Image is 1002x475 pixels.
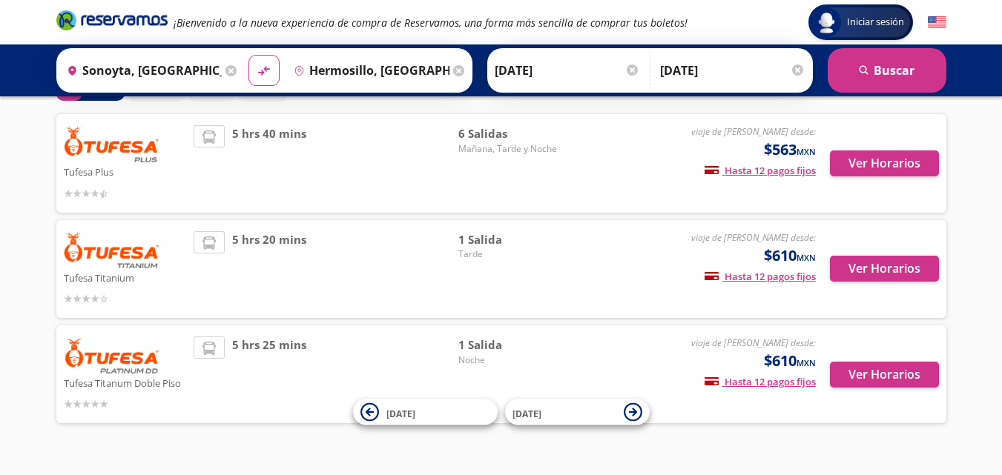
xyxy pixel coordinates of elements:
[797,252,816,263] small: MXN
[56,9,168,36] a: Brand Logo
[64,125,160,162] img: Tufesa Plus
[458,142,562,156] span: Mañana, Tarde y Noche
[386,407,415,419] span: [DATE]
[495,52,640,89] input: Elegir Fecha
[797,146,816,157] small: MXN
[64,231,160,268] img: Tufesa Titanium
[458,248,562,261] span: Tarde
[691,125,816,138] em: viaje de [PERSON_NAME] desde:
[660,52,805,89] input: Opcional
[828,48,946,93] button: Buscar
[458,353,562,367] span: Noche
[512,407,541,419] span: [DATE]
[64,336,160,373] img: Tufesa Titanum Doble Piso
[705,270,816,283] span: Hasta 12 pagos fijos
[841,15,910,30] span: Iniciar sesión
[505,399,650,425] button: [DATE]
[64,162,187,180] p: Tufesa Plus
[764,350,816,372] span: $610
[232,336,306,412] span: 5 hrs 25 mins
[353,399,498,425] button: [DATE]
[705,375,816,388] span: Hasta 12 pagos fijos
[764,139,816,161] span: $563
[928,13,946,32] button: English
[705,164,816,177] span: Hasta 12 pagos fijos
[56,9,168,31] i: Brand Logo
[691,336,816,349] em: viaje de [PERSON_NAME] desde:
[232,231,306,308] span: 5 hrs 20 mins
[458,231,562,248] span: 1 Salida
[458,336,562,353] span: 1 Salida
[764,245,816,267] span: $610
[458,125,562,142] span: 6 Salidas
[830,362,939,388] button: Ver Horarios
[232,125,306,202] span: 5 hrs 40 mins
[174,16,688,30] em: ¡Bienvenido a la nueva experiencia de compra de Reservamos, una forma más sencilla de comprar tus...
[691,231,816,244] em: viaje de [PERSON_NAME] desde:
[64,268,187,286] p: Tufesa Titanium
[288,52,449,89] input: Buscar Destino
[830,256,939,282] button: Ver Horarios
[64,373,187,391] p: Tufesa Titanum Doble Piso
[830,150,939,176] button: Ver Horarios
[61,52,223,89] input: Buscar Origen
[797,357,816,368] small: MXN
